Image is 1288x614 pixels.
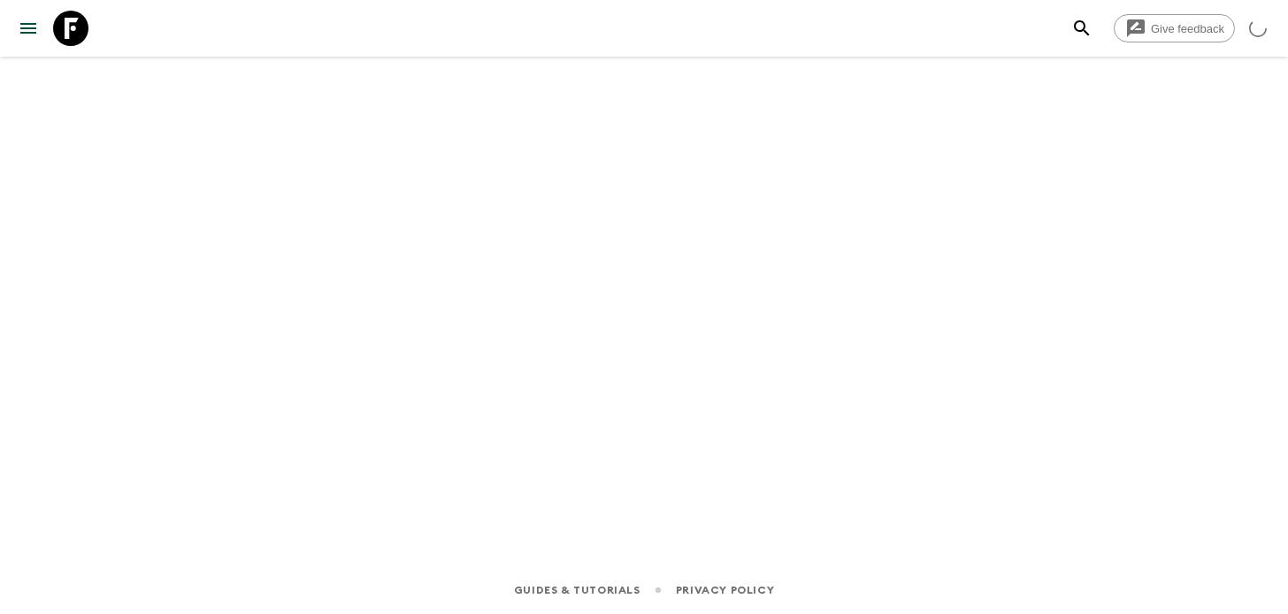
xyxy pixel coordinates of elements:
[1114,14,1235,42] a: Give feedback
[676,580,774,600] a: Privacy Policy
[514,580,640,600] a: Guides & Tutorials
[1064,11,1100,46] button: search adventures
[11,11,46,46] button: menu
[1141,22,1234,35] span: Give feedback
